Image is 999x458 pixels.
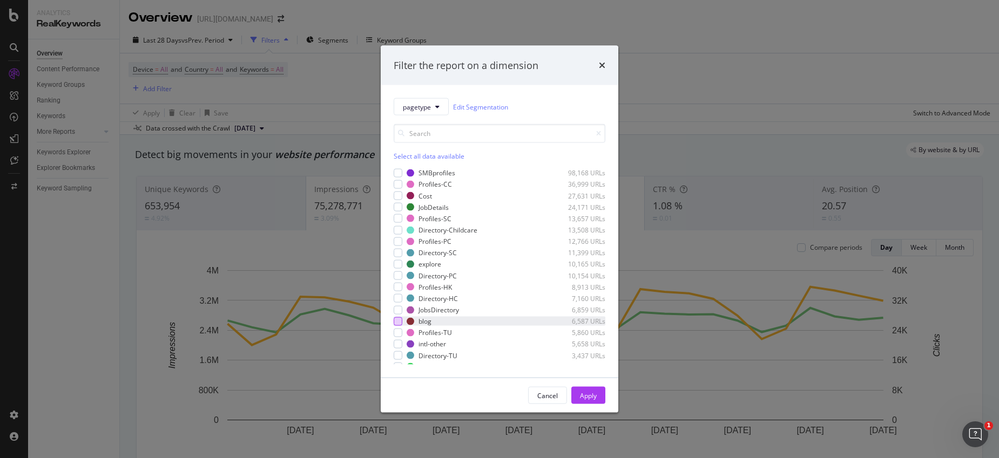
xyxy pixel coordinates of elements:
[418,202,449,211] div: JobDetails
[418,339,446,348] div: intl-other
[418,282,452,291] div: Profiles-HK
[552,202,605,211] div: 24,171 URLs
[599,58,605,72] div: times
[418,225,477,235] div: Directory-Childcare
[418,237,451,246] div: Profiles-PC
[418,248,457,257] div: Directory-SC
[418,317,431,326] div: blog
[552,305,605,315] div: 6,859 URLs
[418,168,455,177] div: SMBprofiles
[552,317,605,326] div: 6,587 URLs
[418,180,452,189] div: Profiles-CC
[418,259,441,269] div: explore
[394,58,538,72] div: Filter the report on a dimension
[528,387,567,404] button: Cancel
[418,293,458,303] div: Directory-HC
[580,391,597,400] div: Apply
[552,293,605,303] div: 7,160 URLs
[381,45,618,413] div: modal
[552,168,605,177] div: 98,168 URLs
[552,362,605,371] div: 3,143 URLs
[418,351,457,360] div: Directory-TU
[418,362,495,371] div: intl-[GEOGRAPHIC_DATA]
[418,328,452,337] div: Profiles-TU
[552,191,605,200] div: 27,631 URLs
[552,237,605,246] div: 12,766 URLs
[984,421,993,430] span: 1
[418,191,432,200] div: Cost
[552,225,605,235] div: 13,508 URLs
[552,271,605,280] div: 10,154 URLs
[962,421,988,447] iframe: Intercom live chat
[403,102,431,111] span: pagetype
[552,328,605,337] div: 5,860 URLs
[571,387,605,404] button: Apply
[537,391,558,400] div: Cancel
[394,152,605,161] div: Select all data available
[552,282,605,291] div: 8,913 URLs
[418,305,459,315] div: JobsDirectory
[418,214,451,223] div: Profiles-SC
[394,98,449,115] button: pagetype
[552,248,605,257] div: 11,399 URLs
[552,351,605,360] div: 3,437 URLs
[552,180,605,189] div: 36,999 URLs
[453,101,508,112] a: Edit Segmentation
[418,271,457,280] div: Directory-PC
[552,214,605,223] div: 13,657 URLs
[394,124,605,143] input: Search
[552,259,605,269] div: 10,165 URLs
[552,339,605,348] div: 5,658 URLs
